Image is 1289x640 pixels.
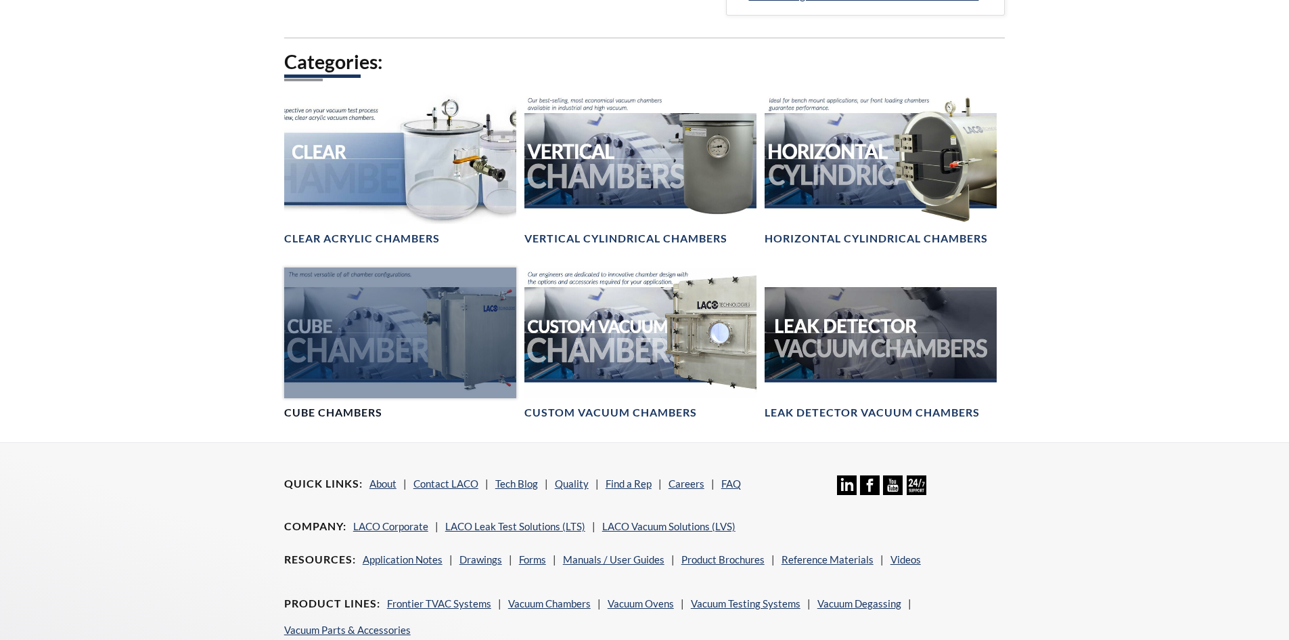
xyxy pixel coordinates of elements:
[445,520,585,532] a: LACO Leak Test Solutions (LTS)
[765,93,997,246] a: Horizontal Cylindrical headerHorizontal Cylindrical Chambers
[765,232,988,246] h4: Horizontal Cylindrical Chambers
[608,597,674,610] a: Vacuum Ovens
[563,553,664,566] a: Manuals / User Guides
[369,477,397,490] a: About
[606,477,652,490] a: Find a Rep
[765,268,997,420] a: Leak Test Vacuum Chambers headerLeak Detector Vacuum Chambers
[602,520,736,532] a: LACO Vacuum Solutions (LVS)
[691,597,800,610] a: Vacuum Testing Systems
[495,477,538,490] a: Tech Blog
[284,268,516,420] a: Cube Chambers headerCube Chambers
[907,475,926,495] img: 24/7 Support Icon
[284,93,516,246] a: Clear Chambers headerClear Acrylic Chambers
[363,553,443,566] a: Application Notes
[284,519,346,534] h4: Company
[890,553,921,566] a: Videos
[284,232,440,246] h4: Clear Acrylic Chambers
[284,406,382,420] h4: Cube Chambers
[353,520,428,532] a: LACO Corporate
[721,477,741,490] a: FAQ
[524,406,697,420] h4: Custom Vacuum Chambers
[459,553,502,566] a: Drawings
[524,93,756,246] a: Vertical Vacuum Chambers headerVertical Cylindrical Chambers
[284,597,380,611] h4: Product Lines
[524,232,727,246] h4: Vertical Cylindrical Chambers
[907,485,926,497] a: 24/7 Support
[519,553,546,566] a: Forms
[555,477,589,490] a: Quality
[508,597,591,610] a: Vacuum Chambers
[669,477,704,490] a: Careers
[765,406,980,420] h4: Leak Detector Vacuum Chambers
[782,553,874,566] a: Reference Materials
[284,477,363,491] h4: Quick Links
[387,597,491,610] a: Frontier TVAC Systems
[284,49,1005,74] h2: Categories:
[284,553,356,567] h4: Resources
[284,624,411,636] a: Vacuum Parts & Accessories
[524,268,756,420] a: Custom Vacuum Chamber headerCustom Vacuum Chambers
[413,477,478,490] a: Contact LACO
[817,597,901,610] a: Vacuum Degassing
[681,553,765,566] a: Product Brochures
